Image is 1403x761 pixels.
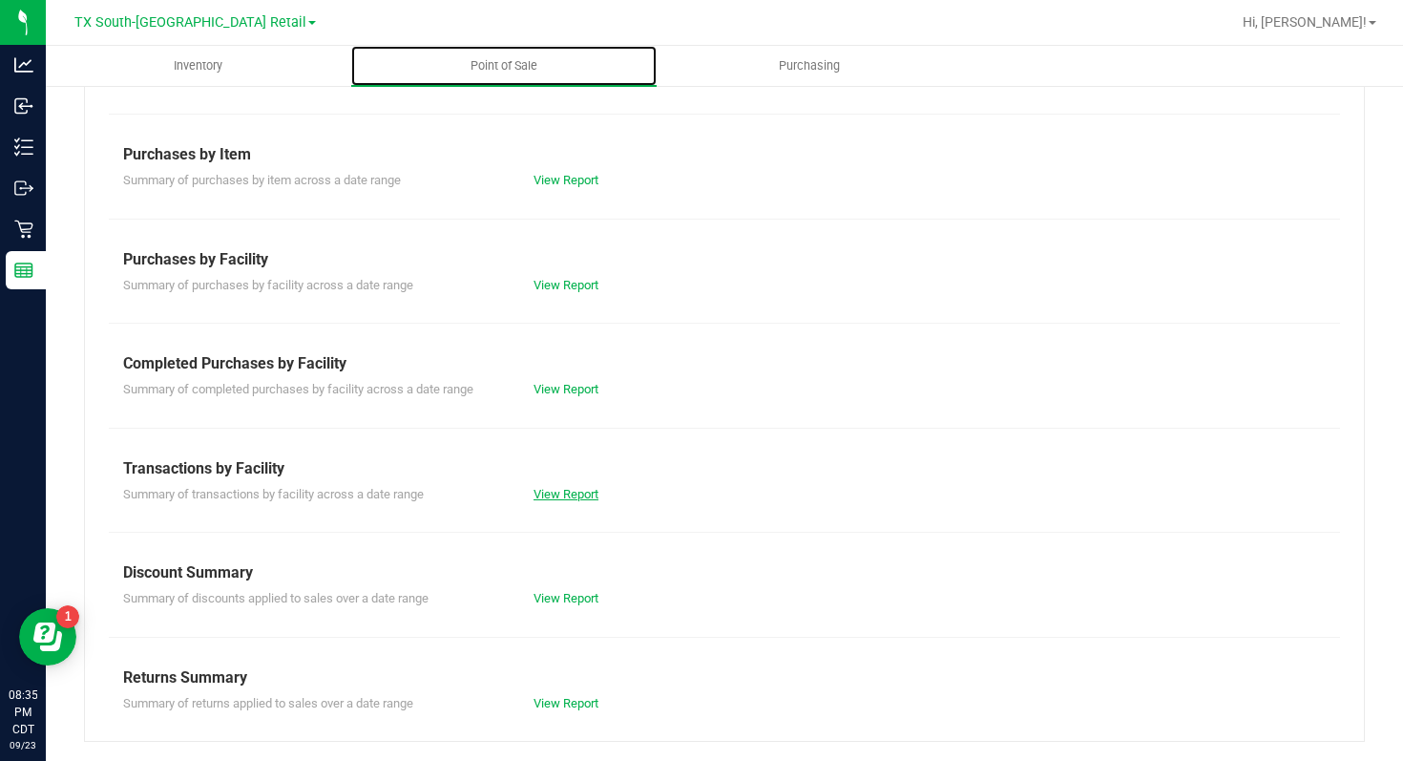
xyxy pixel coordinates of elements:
[14,179,33,198] inline-svg: Outbound
[123,666,1326,689] div: Returns Summary
[534,173,598,187] a: View Report
[46,46,351,86] a: Inventory
[534,278,598,292] a: View Report
[753,57,866,74] span: Purchasing
[123,143,1326,166] div: Purchases by Item
[14,220,33,239] inline-svg: Retail
[56,605,79,628] iframe: Resource center unread badge
[14,137,33,157] inline-svg: Inventory
[9,687,37,738] p: 08:35 PM CDT
[123,352,1326,375] div: Completed Purchases by Facility
[534,382,598,396] a: View Report
[123,173,401,187] span: Summary of purchases by item across a date range
[148,57,248,74] span: Inventory
[657,46,962,86] a: Purchasing
[123,487,424,501] span: Summary of transactions by facility across a date range
[74,14,306,31] span: TX South-[GEOGRAPHIC_DATA] Retail
[14,55,33,74] inline-svg: Analytics
[123,382,473,396] span: Summary of completed purchases by facility across a date range
[123,696,413,710] span: Summary of returns applied to sales over a date range
[123,591,429,605] span: Summary of discounts applied to sales over a date range
[1243,14,1367,30] span: Hi, [PERSON_NAME]!
[534,487,598,501] a: View Report
[445,57,563,74] span: Point of Sale
[14,96,33,116] inline-svg: Inbound
[9,738,37,752] p: 09/23
[123,248,1326,271] div: Purchases by Facility
[534,696,598,710] a: View Report
[351,46,657,86] a: Point of Sale
[123,457,1326,480] div: Transactions by Facility
[14,261,33,280] inline-svg: Reports
[19,608,76,666] iframe: Resource center
[534,591,598,605] a: View Report
[123,278,413,292] span: Summary of purchases by facility across a date range
[123,561,1326,584] div: Discount Summary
